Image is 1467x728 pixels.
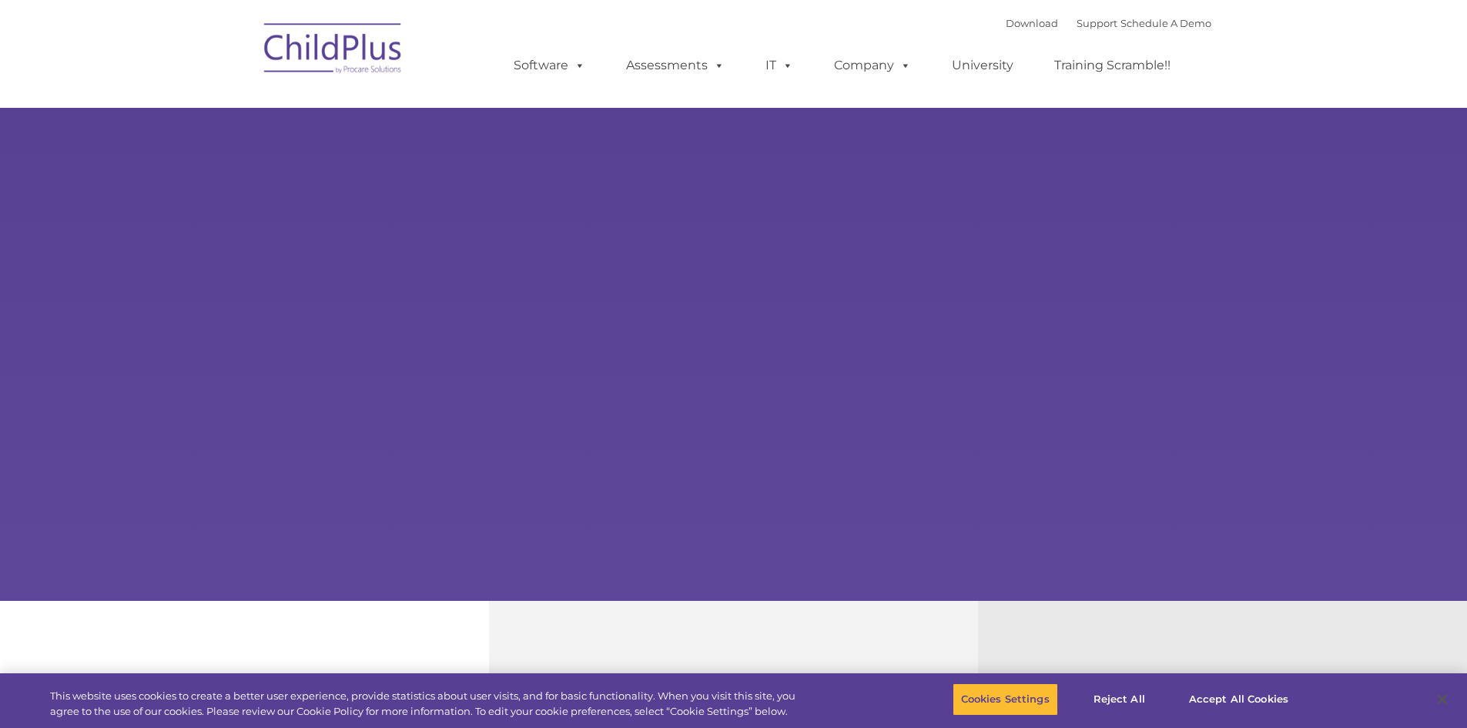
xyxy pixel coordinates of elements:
a: Schedule A Demo [1120,17,1211,29]
img: ChildPlus by Procare Solutions [256,12,410,89]
a: Training Scramble!! [1039,50,1186,81]
div: This website uses cookies to create a better user experience, provide statistics about user visit... [50,689,807,719]
a: Support [1077,17,1117,29]
a: Download [1006,17,1058,29]
a: Company [819,50,926,81]
button: Accept All Cookies [1181,683,1297,716]
a: Software [498,50,601,81]
a: IT [750,50,809,81]
button: Close [1425,683,1459,716]
button: Reject All [1071,683,1167,716]
a: Assessments [611,50,740,81]
button: Cookies Settings [953,683,1058,716]
a: University [936,50,1029,81]
font: | [1006,17,1211,29]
